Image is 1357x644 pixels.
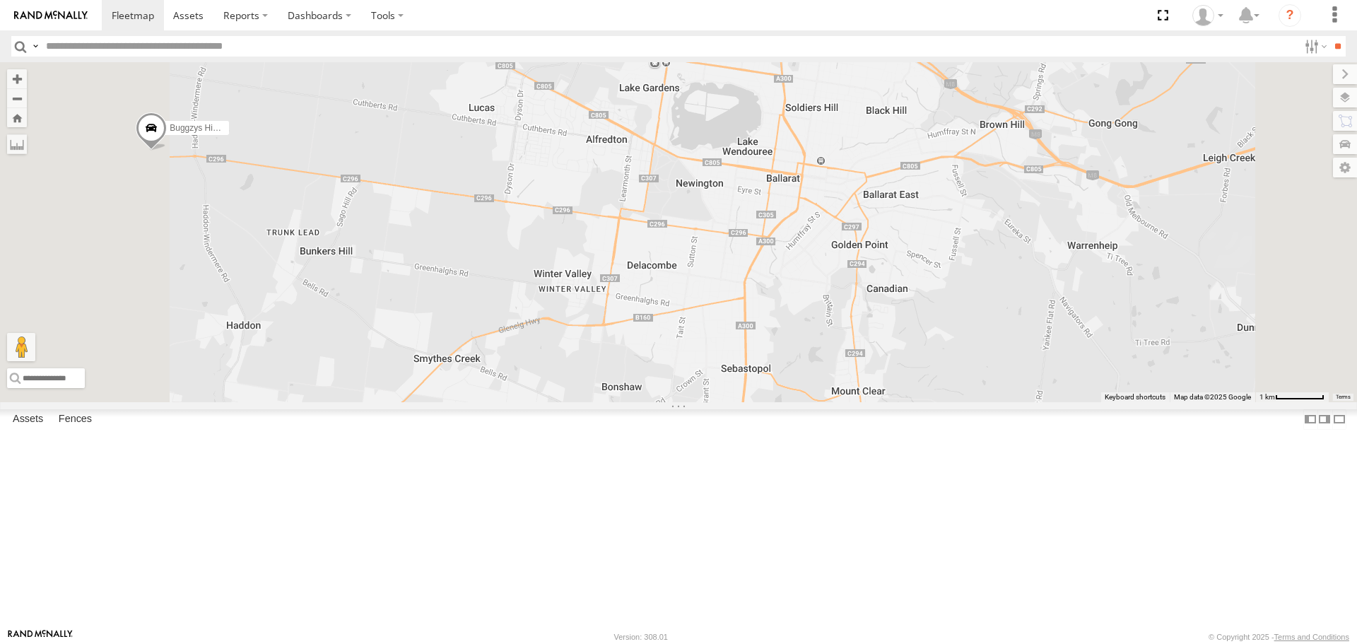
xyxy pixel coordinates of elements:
a: Terms and Conditions [1274,633,1349,641]
div: John Vu [1187,5,1228,26]
div: © Copyright 2025 - [1209,633,1349,641]
label: Hide Summary Table [1332,409,1346,430]
button: Map Scale: 1 km per 66 pixels [1255,392,1329,402]
label: Dock Summary Table to the Right [1317,409,1332,430]
button: Keyboard shortcuts [1105,392,1165,402]
span: Buggzys HiAce #1 [170,124,239,134]
span: 1 km [1259,393,1275,401]
label: Search Filter Options [1299,36,1329,57]
label: Dock Summary Table to the Left [1303,409,1317,430]
img: rand-logo.svg [14,11,88,21]
a: Terms (opens in new tab) [1336,394,1351,399]
label: Fences [52,410,99,430]
button: Zoom out [7,88,27,108]
button: Drag Pegman onto the map to open Street View [7,333,35,361]
div: Version: 308.01 [614,633,668,641]
button: Zoom Home [7,108,27,127]
label: Map Settings [1333,158,1357,177]
a: Visit our Website [8,630,73,644]
label: Measure [7,134,27,154]
span: Map data ©2025 Google [1174,393,1251,401]
label: Search Query [30,36,41,57]
i: ? [1279,4,1301,27]
label: Assets [6,410,50,430]
button: Zoom in [7,69,27,88]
